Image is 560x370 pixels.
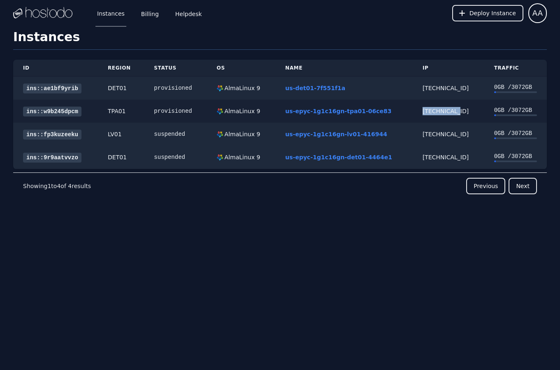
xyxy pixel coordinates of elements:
[484,60,547,77] th: Traffic
[57,183,60,189] span: 4
[23,107,81,116] a: ins::w9b245dpcm
[154,84,197,92] div: provisioned
[217,131,223,137] img: AlmaLinux 9
[13,30,547,50] h1: Instances
[285,108,391,114] a: us-epyc-1g1c16gn-tpa01-06ce83
[452,5,523,21] button: Deploy Instance
[108,107,134,115] div: TPA01
[423,84,474,92] div: [TECHNICAL_ID]
[466,178,505,194] button: Previous
[532,7,543,19] span: AA
[23,84,81,93] a: ins::ae1bf9yrib
[217,85,223,91] img: AlmaLinux 9
[13,172,547,199] nav: Pagination
[23,182,91,190] p: Showing to of results
[275,60,413,77] th: Name
[223,107,260,115] div: AlmaLinux 9
[423,130,474,138] div: [TECHNICAL_ID]
[23,130,81,140] a: ins::fp3kuzeeku
[494,152,537,161] div: 0 GB / 3072 GB
[144,60,207,77] th: Status
[223,130,260,138] div: AlmaLinux 9
[108,84,134,92] div: DET01
[13,7,72,19] img: Logo
[223,84,260,92] div: AlmaLinux 9
[207,60,276,77] th: OS
[494,83,537,91] div: 0 GB / 3072 GB
[423,107,474,115] div: [TECHNICAL_ID]
[108,153,134,161] div: DET01
[423,153,474,161] div: [TECHNICAL_ID]
[223,153,260,161] div: AlmaLinux 9
[494,106,537,114] div: 0 GB / 3072 GB
[509,178,537,194] button: Next
[23,153,81,163] a: ins::9r9aatvvzo
[13,60,98,77] th: ID
[154,107,197,115] div: provisioned
[494,129,537,137] div: 0 GB / 3072 GB
[528,3,547,23] button: User menu
[285,154,392,161] a: us-epyc-1g1c16gn-det01-4464e1
[469,9,516,17] span: Deploy Instance
[285,85,345,91] a: us-det01-7f551f1a
[413,60,484,77] th: IP
[217,154,223,161] img: AlmaLinux 9
[108,130,134,138] div: LV01
[217,108,223,114] img: AlmaLinux 9
[98,60,144,77] th: Region
[285,131,387,137] a: us-epyc-1g1c16gn-lv01-416944
[68,183,72,189] span: 4
[154,130,197,138] div: suspended
[154,153,197,161] div: suspended
[47,183,51,189] span: 1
